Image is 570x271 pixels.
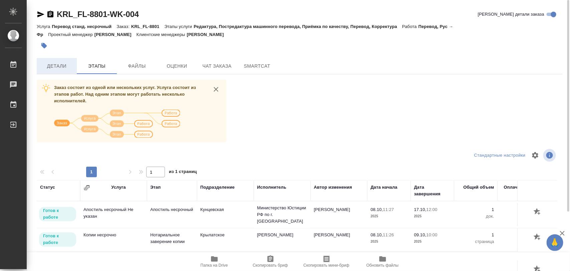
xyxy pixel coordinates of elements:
[304,263,349,268] span: Скопировать мини-бриф
[547,234,563,251] button: 🙏
[414,213,451,220] p: 2025
[371,184,397,191] div: Дата начала
[414,207,426,212] p: 17.10,
[549,236,561,250] span: 🙏
[83,184,90,191] button: Сгруппировать
[501,232,538,238] p: 1
[501,213,538,220] p: док.
[41,62,73,70] span: Детали
[426,232,437,237] p: 10:00
[457,213,494,220] p: док.
[414,238,451,245] p: 2025
[161,62,193,70] span: Оценки
[117,24,131,29] p: Заказ:
[150,184,161,191] div: Этап
[383,232,394,237] p: 11:26
[121,62,153,70] span: Файлы
[187,32,229,37] p: [PERSON_NAME]
[527,147,543,163] span: Настроить таблицу
[472,150,527,161] div: split button
[37,10,45,18] button: Скопировать ссылку для ЯМессенджера
[253,263,288,268] span: Скопировать бриф
[201,263,228,268] span: Папка на Drive
[57,10,139,19] a: KRL_FL-8801-WK-004
[48,32,94,37] p: Проектный менеджер
[311,228,367,252] td: [PERSON_NAME]
[197,228,254,252] td: Крылатское
[501,184,538,197] div: Оплачиваемый объем
[150,206,194,213] p: Апостиль несрочный
[414,232,426,237] p: 09.10,
[80,203,147,226] td: Апостиль несрочный Не указан
[478,11,544,18] span: [PERSON_NAME] детали заказа
[43,207,72,221] p: Готов к работе
[501,206,538,213] p: 1
[46,10,54,18] button: Скопировать ссылку
[457,232,494,238] p: 1
[200,184,235,191] div: Подразделение
[37,38,51,53] button: Добавить тэг
[54,85,196,103] span: Заказ состоит из одной или нескольких услуг. Услуга состоит из этапов работ. Над одним этапом мог...
[52,24,117,29] p: Перевод станд. несрочный
[311,203,367,226] td: [PERSON_NAME]
[37,24,52,29] p: Услуга
[299,252,355,271] button: Скопировать мини-бриф
[43,233,72,246] p: Готов к работе
[314,184,352,191] div: Автор изменения
[355,252,411,271] button: Обновить файлы
[194,24,402,29] p: Редактура, Постредактура машинного перевода, Приёмка по качеству, Перевод, Корректура
[211,84,221,94] button: close
[131,24,165,29] p: KRL_FL-8801
[81,62,113,70] span: Этапы
[197,203,254,226] td: Кунцевская
[137,32,187,37] p: Клиентские менеджеры
[169,168,197,177] span: из 1 страниц
[366,263,399,268] span: Обновить файлы
[371,232,383,237] p: 08.10,
[383,207,394,212] p: 11:27
[457,206,494,213] p: 1
[463,184,494,191] div: Общий объем
[402,24,418,29] p: Работа
[111,184,126,191] div: Услуга
[242,252,299,271] button: Скопировать бриф
[371,238,407,245] p: 2025
[414,184,451,197] div: Дата завершения
[94,32,137,37] p: [PERSON_NAME]
[186,252,242,271] button: Папка на Drive
[501,238,538,245] p: страница
[543,149,557,162] span: Посмотреть информацию
[371,213,407,220] p: 2025
[257,184,287,191] div: Исполнитель
[532,206,543,218] button: Добавить оценку
[40,184,55,191] div: Статус
[457,238,494,245] p: страница
[201,62,233,70] span: Чат заказа
[426,207,437,212] p: 12:00
[80,228,147,252] td: Копии несрочно
[150,232,194,245] p: Нотариальное заверение копии
[241,62,273,70] span: SmartCat
[254,228,311,252] td: [PERSON_NAME]
[254,201,311,228] td: Министерство Юстиции РФ по г. [GEOGRAPHIC_DATA]
[371,207,383,212] p: 08.10,
[164,24,194,29] p: Этапы услуги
